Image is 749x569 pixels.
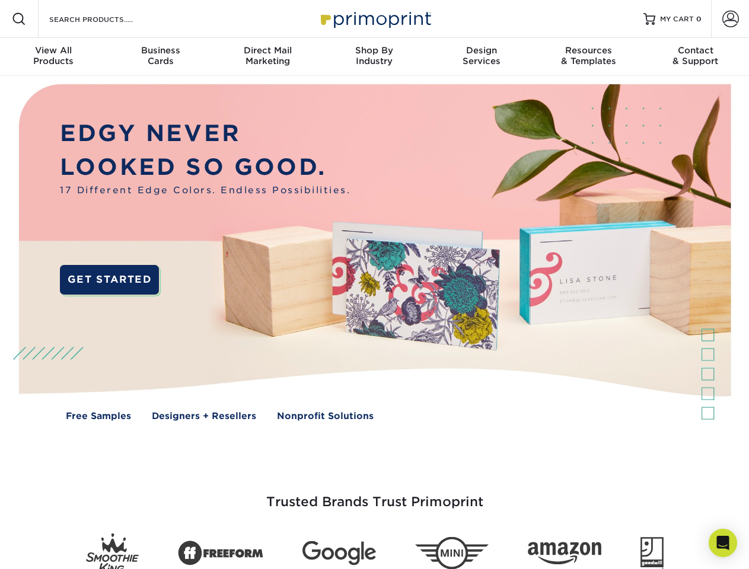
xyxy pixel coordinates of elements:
a: Designers + Resellers [152,410,256,423]
a: Shop ByIndustry [321,38,428,76]
span: 17 Different Edge Colors. Endless Possibilities. [60,184,350,197]
div: Marketing [214,45,321,66]
div: & Support [642,45,749,66]
div: Cards [107,45,213,66]
h3: Trusted Brands Trust Primoprint [28,466,722,524]
div: Industry [321,45,428,66]
span: Business [107,45,213,56]
a: DesignServices [428,38,535,76]
a: Contact& Support [642,38,749,76]
img: Primoprint [315,6,434,31]
span: Contact [642,45,749,56]
span: 0 [696,15,702,23]
span: Direct Mail [214,45,321,56]
div: & Templates [535,45,642,66]
p: EDGY NEVER [60,117,350,151]
img: Amazon [528,542,601,565]
span: Shop By [321,45,428,56]
a: Free Samples [66,410,131,423]
span: MY CART [660,14,694,24]
div: Services [428,45,535,66]
a: Direct MailMarketing [214,38,321,76]
span: Resources [535,45,642,56]
p: LOOKED SO GOOD. [60,151,350,184]
a: BusinessCards [107,38,213,76]
a: Resources& Templates [535,38,642,76]
div: Open Intercom Messenger [709,529,737,557]
a: Nonprofit Solutions [277,410,374,423]
img: Goodwill [640,537,664,569]
img: Google [302,541,376,565]
span: Design [428,45,535,56]
a: GET STARTED [60,265,159,295]
input: SEARCH PRODUCTS..... [48,12,164,26]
